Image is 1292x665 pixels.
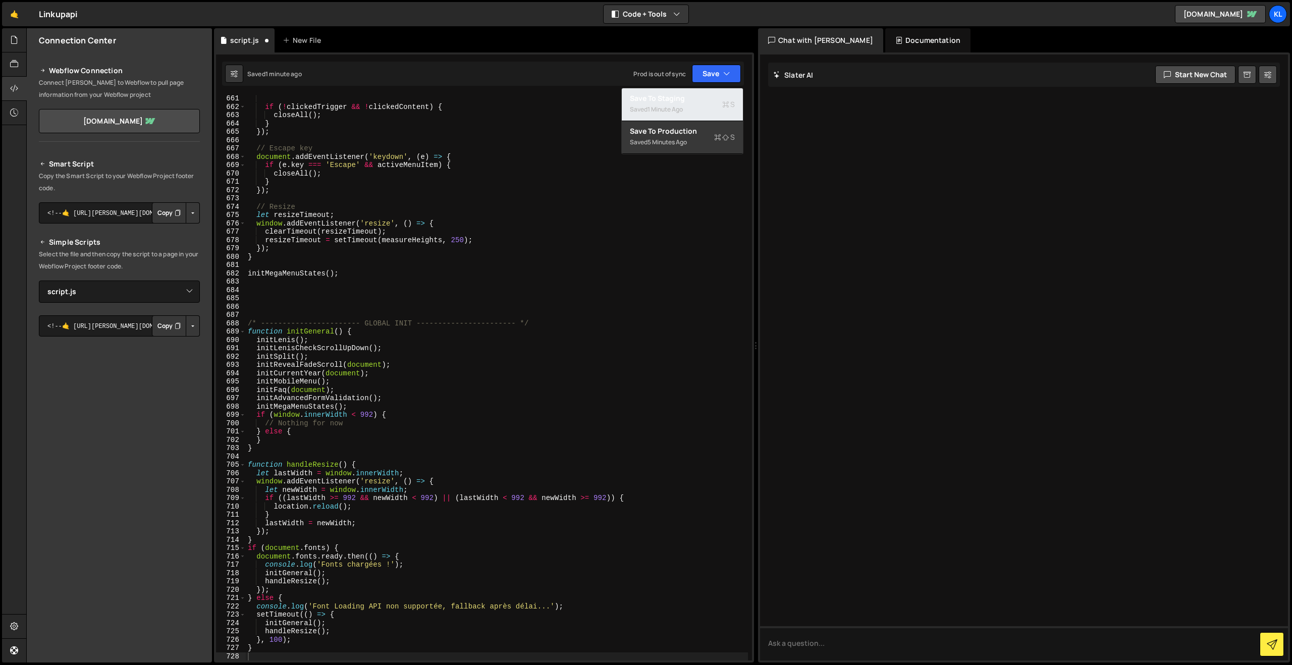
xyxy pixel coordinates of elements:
h2: Webflow Connection [39,65,200,77]
span: S [714,132,735,142]
div: 720 [216,586,246,594]
div: 670 [216,170,246,178]
div: 689 [216,327,246,336]
div: 668 [216,153,246,161]
div: 694 [216,369,246,378]
div: Button group with nested dropdown [152,315,200,337]
button: Save [692,65,741,83]
iframe: YouTube video player [39,353,201,444]
div: 664 [216,120,246,128]
div: Saved [247,70,302,78]
div: 663 [216,111,246,120]
div: 1 minute ago [648,105,683,114]
div: 725 [216,627,246,636]
div: Save to Production [630,126,735,136]
div: 681 [216,261,246,269]
div: 702 [216,436,246,445]
h2: Connection Center [39,35,116,46]
div: 724 [216,619,246,628]
div: 685 [216,294,246,303]
div: 710 [216,503,246,511]
div: 727 [216,644,246,652]
div: 676 [216,219,246,228]
div: 673 [216,194,246,203]
div: 682 [216,269,246,278]
div: New File [283,35,325,45]
div: 716 [216,552,246,561]
h2: Simple Scripts [39,236,200,248]
span: S [722,99,735,109]
div: Linkupapi [39,8,77,20]
button: Code + Tools [604,5,688,23]
div: 677 [216,228,246,236]
div: 695 [216,377,246,386]
div: Prod is out of sync [633,70,686,78]
div: 721 [216,594,246,602]
div: Button group with nested dropdown [152,202,200,224]
div: 706 [216,469,246,478]
div: 688 [216,319,246,328]
div: 5 minutes ago [648,138,687,146]
div: 701 [216,427,246,436]
div: 665 [216,128,246,136]
div: 683 [216,278,246,286]
div: Saved [630,136,735,148]
div: 708 [216,486,246,494]
button: Copy [152,315,186,337]
div: 712 [216,519,246,528]
div: 726 [216,636,246,644]
div: 723 [216,611,246,619]
div: Saved [630,103,735,116]
div: 703 [216,444,246,453]
div: 715 [216,544,246,552]
div: 709 [216,494,246,503]
div: 675 [216,211,246,219]
div: 686 [216,303,246,311]
p: Copy the Smart Script to your Webflow Project footer code. [39,170,200,194]
div: 728 [216,652,246,661]
div: 690 [216,336,246,345]
div: 693 [216,361,246,369]
div: 687 [216,311,246,319]
div: Documentation [885,28,971,52]
iframe: YouTube video player [39,451,201,541]
div: 704 [216,453,246,461]
div: 698 [216,403,246,411]
div: 662 [216,103,246,112]
div: 707 [216,477,246,486]
p: Connect [PERSON_NAME] to Webflow to pull page information from your Webflow project [39,77,200,101]
div: 672 [216,186,246,195]
h2: Slater AI [773,70,814,80]
div: 692 [216,353,246,361]
div: 691 [216,344,246,353]
div: script.js [230,35,259,45]
button: Save to StagingS Saved1 minute ago [622,88,743,121]
div: Save to Staging [630,93,735,103]
button: Save to ProductionS Saved5 minutes ago [622,121,743,154]
textarea: <!--🤙 [URL][PERSON_NAME][DOMAIN_NAME]> <script>document.addEventListener("DOMContentLoaded", func... [39,202,200,224]
div: 722 [216,602,246,611]
h2: Smart Script [39,158,200,170]
div: 711 [216,511,246,519]
div: 680 [216,253,246,261]
div: 696 [216,386,246,395]
div: 700 [216,419,246,428]
div: 717 [216,561,246,569]
p: Select the file and then copy the script to a page in your Webflow Project footer code. [39,248,200,272]
div: 719 [216,577,246,586]
div: 678 [216,236,246,245]
div: 718 [216,569,246,578]
div: 684 [216,286,246,295]
div: 674 [216,203,246,211]
div: 714 [216,536,246,544]
div: Chat with [PERSON_NAME] [758,28,883,52]
a: [DOMAIN_NAME] [39,109,200,133]
div: 699 [216,411,246,419]
div: 697 [216,394,246,403]
a: Kl [1269,5,1287,23]
button: Copy [152,202,186,224]
div: 1 minute ago [265,70,302,78]
textarea: <!--🤙 [URL][PERSON_NAME][DOMAIN_NAME]> <script>document.addEventListener("DOMContentLoaded", func... [39,315,200,337]
button: Start new chat [1155,66,1235,84]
